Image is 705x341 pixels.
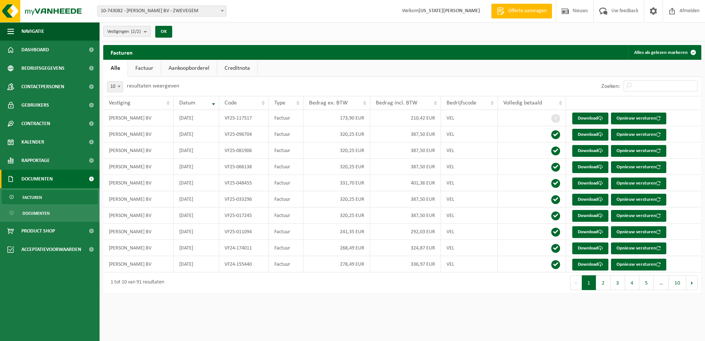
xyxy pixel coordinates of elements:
span: Contracten [21,114,50,133]
a: Aankoopborderel [161,60,217,77]
span: Navigatie [21,22,44,41]
td: 173,90 EUR [303,110,370,126]
a: Download [572,226,608,238]
span: Product Shop [21,222,55,240]
a: Download [572,113,608,124]
span: 10-743082 - BEERNAERT DAVY BV - ZWEVEGEM [98,6,226,16]
td: [PERSON_NAME] BV [103,191,174,207]
a: Factuur [128,60,161,77]
span: 10 [107,81,123,92]
button: Opnieuw versturen [611,145,666,157]
td: [PERSON_NAME] BV [103,240,174,256]
span: Contactpersonen [21,77,64,96]
button: Opnieuw versturen [611,259,666,271]
a: Alle [103,60,128,77]
span: Kalender [21,133,44,151]
button: Opnieuw versturen [611,194,666,206]
td: 387,50 EUR [370,126,441,142]
td: 320,25 EUR [303,142,370,159]
a: Download [572,259,608,271]
span: Facturen [22,190,42,204]
a: Creditnota [217,60,257,77]
td: 292,03 EUR [370,224,441,240]
td: 387,50 EUR [370,207,441,224]
span: Datum [179,100,195,106]
span: Offerte aanvragen [506,7,548,15]
button: 2 [596,275,611,290]
td: [DATE] [174,110,219,126]
button: Opnieuw versturen [611,113,666,124]
a: Documenten [2,206,98,220]
button: Vestigingen(2/2) [103,26,151,37]
td: [PERSON_NAME] BV [103,207,174,224]
td: VEL [441,142,498,159]
span: Acceptatievoorwaarden [21,240,81,259]
td: [DATE] [174,256,219,272]
td: VEL [441,159,498,175]
td: [PERSON_NAME] BV [103,256,174,272]
td: [DATE] [174,159,219,175]
td: VEL [441,110,498,126]
a: Download [572,161,608,173]
td: VEL [441,175,498,191]
span: Bedrag ex. BTW [309,100,348,106]
td: [PERSON_NAME] BV [103,159,174,175]
a: Download [572,145,608,157]
button: 1 [582,275,596,290]
td: VF25-066138 [219,159,269,175]
td: [PERSON_NAME] BV [103,142,174,159]
a: Download [572,178,608,189]
button: Alles als gelezen markeren [628,45,701,60]
td: VF25-096704 [219,126,269,142]
td: VF25-033296 [219,191,269,207]
button: Opnieuw versturen [611,226,666,238]
td: Factuur [269,126,303,142]
span: 10 [107,82,123,92]
td: [DATE] [174,142,219,159]
label: Zoeken: [601,83,620,89]
td: VEL [441,126,498,142]
td: Factuur [269,240,303,256]
td: [PERSON_NAME] BV [103,110,174,126]
td: VEL [441,224,498,240]
td: [PERSON_NAME] BV [103,126,174,142]
button: 10 [669,275,686,290]
button: OK [155,26,172,38]
span: Rapportage [21,151,50,170]
td: Factuur [269,191,303,207]
td: 387,50 EUR [370,159,441,175]
span: Documenten [22,206,50,220]
button: 4 [625,275,639,290]
td: Factuur [269,159,303,175]
div: 1 tot 10 van 91 resultaten [107,276,164,289]
button: Opnieuw versturen [611,210,666,222]
button: Opnieuw versturen [611,178,666,189]
button: Previous [570,275,582,290]
button: Opnieuw versturen [611,129,666,141]
td: 320,25 EUR [303,126,370,142]
td: VF25-011094 [219,224,269,240]
button: Opnieuw versturen [611,242,666,254]
td: [DATE] [174,240,219,256]
td: [DATE] [174,191,219,207]
td: 401,36 EUR [370,175,441,191]
td: 320,25 EUR [303,207,370,224]
span: Vestiging [109,100,131,106]
td: 241,35 EUR [303,224,370,240]
span: Bedrijfscode [447,100,476,106]
td: 268,49 EUR [303,240,370,256]
span: Type [274,100,285,106]
td: 278,49 EUR [303,256,370,272]
td: 324,87 EUR [370,240,441,256]
button: Opnieuw versturen [611,161,666,173]
td: 331,70 EUR [303,175,370,191]
strong: [US_STATE][PERSON_NAME] [419,8,480,14]
td: VF25-017245 [219,207,269,224]
td: Factuur [269,207,303,224]
td: 320,25 EUR [303,159,370,175]
h2: Facturen [103,45,140,59]
a: Download [572,194,608,206]
span: Vestigingen [107,26,141,37]
td: VEL [441,256,498,272]
td: 320,25 EUR [303,191,370,207]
